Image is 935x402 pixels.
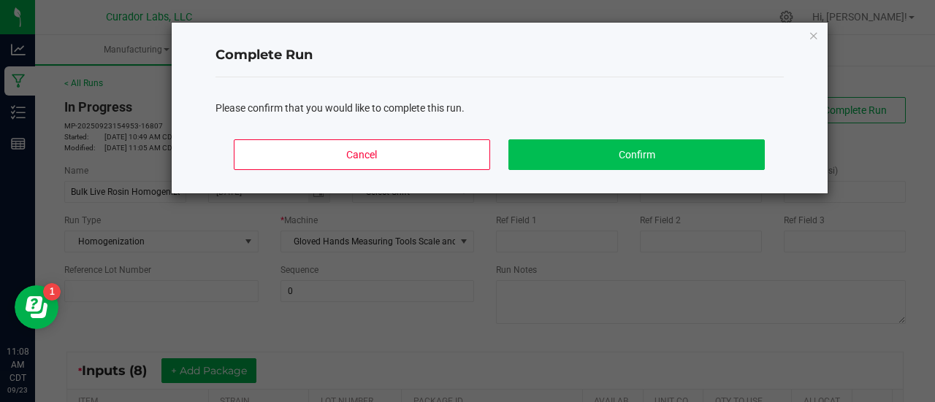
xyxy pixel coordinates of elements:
div: Please confirm that you would like to complete this run. [215,101,784,116]
iframe: Resource center unread badge [43,283,61,301]
button: Cancel [234,139,489,170]
iframe: Resource center [15,285,58,329]
button: Confirm [508,139,764,170]
button: Close [809,26,819,44]
h4: Complete Run [215,46,784,65]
